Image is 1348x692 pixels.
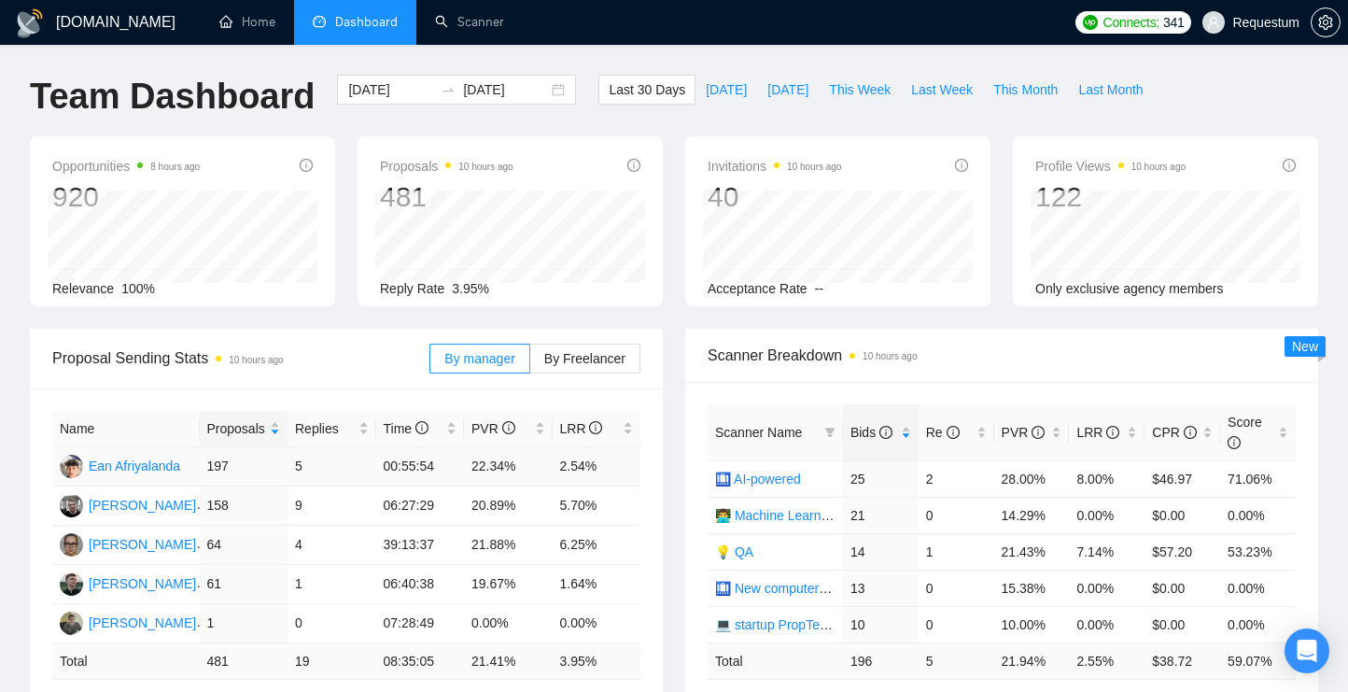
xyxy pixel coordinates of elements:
[380,281,444,296] span: Reply Rate
[1106,426,1119,439] span: info-circle
[843,606,919,643] td: 10
[52,179,200,215] div: 920
[994,643,1070,679] td: 21.94 %
[207,418,267,439] span: Proposals
[415,421,428,434] span: info-circle
[464,604,553,643] td: 0.00%
[288,565,376,604] td: 1
[553,643,641,680] td: 3.95 %
[901,75,983,105] button: Last Week
[464,447,553,487] td: 22.34%
[313,15,326,28] span: dashboard
[1283,159,1296,172] span: info-circle
[1220,533,1296,570] td: 53.23%
[1076,425,1119,440] span: LRR
[819,75,901,105] button: This Week
[60,494,83,517] img: VL
[708,179,841,215] div: 40
[994,570,1070,606] td: 15.38%
[471,421,515,436] span: PVR
[715,581,856,596] a: 🛄 New computer vision
[1144,606,1220,643] td: $0.00
[89,613,196,633] div: [PERSON_NAME]
[1228,436,1241,449] span: info-circle
[376,604,465,643] td: 07:28:49
[463,79,548,100] input: End date
[89,573,196,594] div: [PERSON_NAME]
[1292,339,1318,354] span: New
[452,281,489,296] span: 3.95%
[288,526,376,565] td: 4
[384,421,428,436] span: Time
[502,421,515,434] span: info-circle
[1069,643,1144,679] td: 2.55 %
[919,570,994,606] td: 0
[553,447,641,487] td: 2.54%
[1002,425,1046,440] span: PVR
[911,79,973,100] span: Last Week
[1184,426,1197,439] span: info-circle
[1069,606,1144,643] td: 0.00%
[376,447,465,487] td: 00:55:54
[815,281,823,296] span: --
[993,79,1058,100] span: This Month
[288,411,376,447] th: Replies
[1144,570,1220,606] td: $0.00
[994,497,1070,533] td: 14.29%
[695,75,757,105] button: [DATE]
[843,460,919,497] td: 25
[89,456,180,476] div: Ean Afriyalanda
[829,79,891,100] span: This Week
[89,534,196,555] div: [PERSON_NAME]
[376,526,465,565] td: 39:13:37
[1103,12,1159,33] span: Connects:
[1220,460,1296,497] td: 71.06%
[444,351,514,366] span: By manager
[52,346,429,370] span: Proposal Sending Stats
[560,421,603,436] span: LRR
[609,79,685,100] span: Last 30 Days
[1083,15,1098,30] img: upwork-logo.png
[767,79,808,100] span: [DATE]
[1069,460,1144,497] td: 8.00%
[919,533,994,570] td: 1
[879,426,892,439] span: info-circle
[1144,497,1220,533] td: $0.00
[994,460,1070,497] td: 28.00%
[121,281,155,296] span: 100%
[757,75,819,105] button: [DATE]
[708,281,807,296] span: Acceptance Rate
[955,159,968,172] span: info-circle
[824,427,835,438] span: filter
[464,487,553,526] td: 20.89%
[1228,415,1262,450] span: Score
[52,643,200,680] td: Total
[288,487,376,526] td: 9
[300,159,313,172] span: info-circle
[380,155,513,177] span: Proposals
[60,455,83,478] img: EA
[60,575,196,590] a: AS[PERSON_NAME]
[15,8,45,38] img: logo
[441,82,456,97] span: swap-right
[994,533,1070,570] td: 21.43%
[52,281,114,296] span: Relevance
[553,565,641,604] td: 1.64%
[1131,162,1186,172] time: 10 hours ago
[52,411,200,447] th: Name
[708,643,843,679] td: Total
[464,643,553,680] td: 21.41 %
[1220,643,1296,679] td: 59.07 %
[1220,497,1296,533] td: 0.00%
[1163,12,1184,33] span: 341
[1032,426,1045,439] span: info-circle
[376,565,465,604] td: 06:40:38
[627,159,640,172] span: info-circle
[200,526,288,565] td: 64
[1312,15,1340,30] span: setting
[715,425,802,440] span: Scanner Name
[288,604,376,643] td: 0
[598,75,695,105] button: Last 30 Days
[715,472,801,487] a: 🛄 AI-powered
[200,604,288,643] td: 1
